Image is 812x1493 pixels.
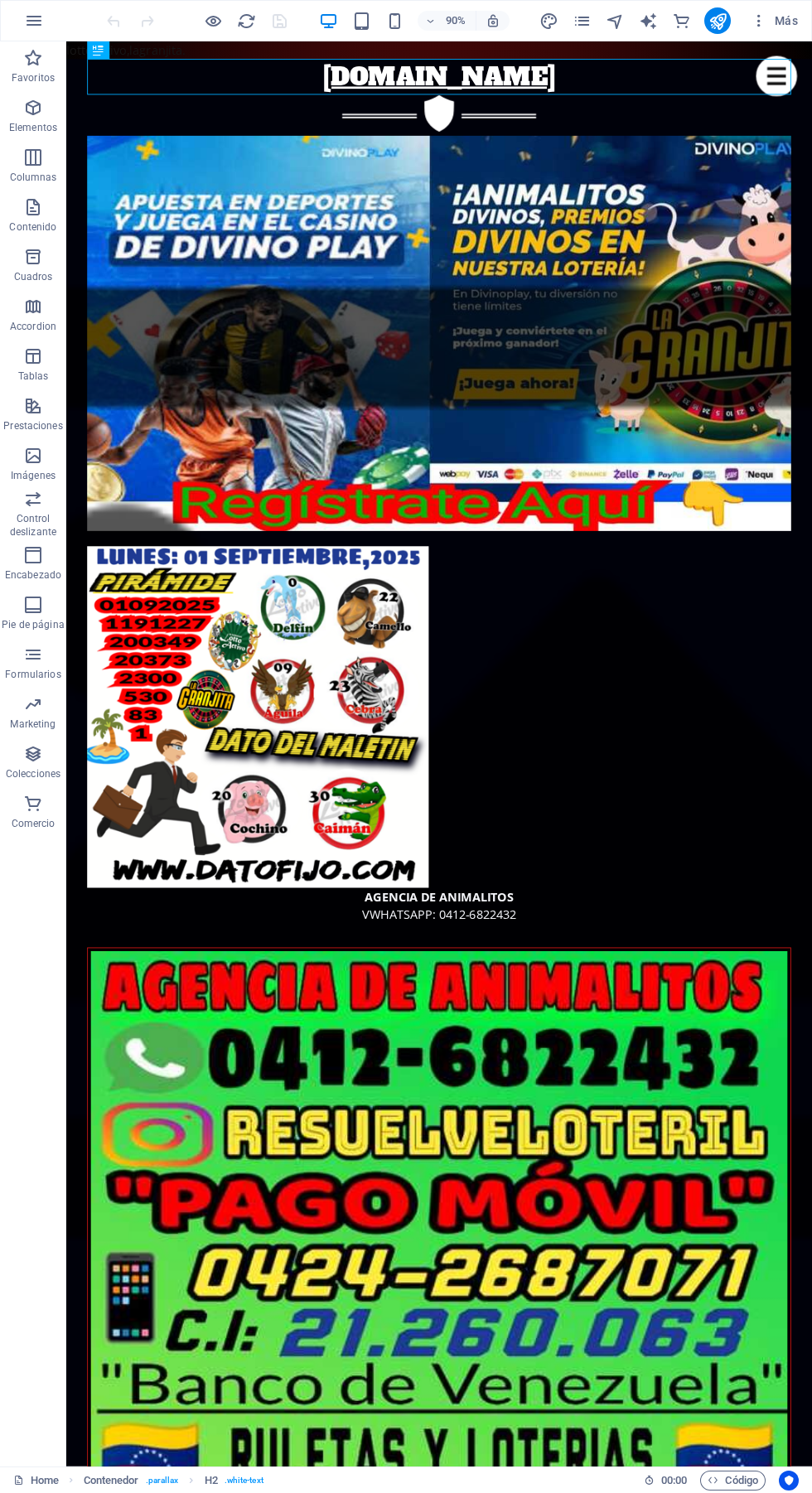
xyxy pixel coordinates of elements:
p: Elementos [9,121,57,134]
p: Cuadros [14,270,53,283]
i: Al redimensionar, ajustar el nivel de zoom automáticamente para ajustarse al dispositivo elegido. [486,13,500,28]
p: Columnas [10,171,57,184]
span: . white-text [225,1471,263,1491]
p: Comercio [12,817,56,830]
button: publish [704,7,731,34]
button: Más [744,7,805,34]
nav: breadcrumb [84,1471,263,1491]
button: text_generator [638,11,658,31]
button: Código [700,1471,766,1491]
i: AI Writer [639,12,658,31]
p: Marketing [10,718,56,731]
h6: 90% [442,11,469,31]
i: Navegador [606,12,625,31]
button: reload [236,11,256,31]
i: Páginas (Ctrl+Alt+S) [573,12,592,31]
button: commerce [671,11,691,31]
i: Volver a cargar página [237,12,256,31]
i: Comercio [672,12,691,31]
span: Haz clic para seleccionar y doble clic para editar [84,1471,139,1491]
span: : [673,1474,675,1486]
span: . parallax [146,1471,179,1491]
span: Más [751,12,798,29]
i: Diseño (Ctrl+Alt+Y) [539,12,558,31]
h6: Tiempo de la sesión [644,1471,688,1491]
span: 00 00 [661,1471,687,1491]
p: Pie de página [2,618,64,631]
a: Haz clic para cancelar la selección y doble clic para abrir páginas [13,1471,59,1491]
p: Contenido [9,220,56,234]
button: Usercentrics [779,1471,799,1491]
p: Favoritos [12,71,55,85]
p: Prestaciones [3,419,62,432]
i: Publicar [708,12,727,31]
p: Colecciones [6,767,60,780]
p: Accordion [10,320,56,333]
p: Encabezado [5,568,61,582]
button: Haz clic para salir del modo de previsualización y seguir editando [203,11,223,31]
p: Formularios [5,668,60,681]
button: 90% [418,11,476,31]
button: navigator [605,11,625,31]
p: Imágenes [11,469,56,482]
button: pages [572,11,592,31]
p: Tablas [18,370,49,383]
span: Haz clic para seleccionar y doble clic para editar [205,1471,218,1491]
button: design [539,11,558,31]
span: Código [708,1471,758,1491]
